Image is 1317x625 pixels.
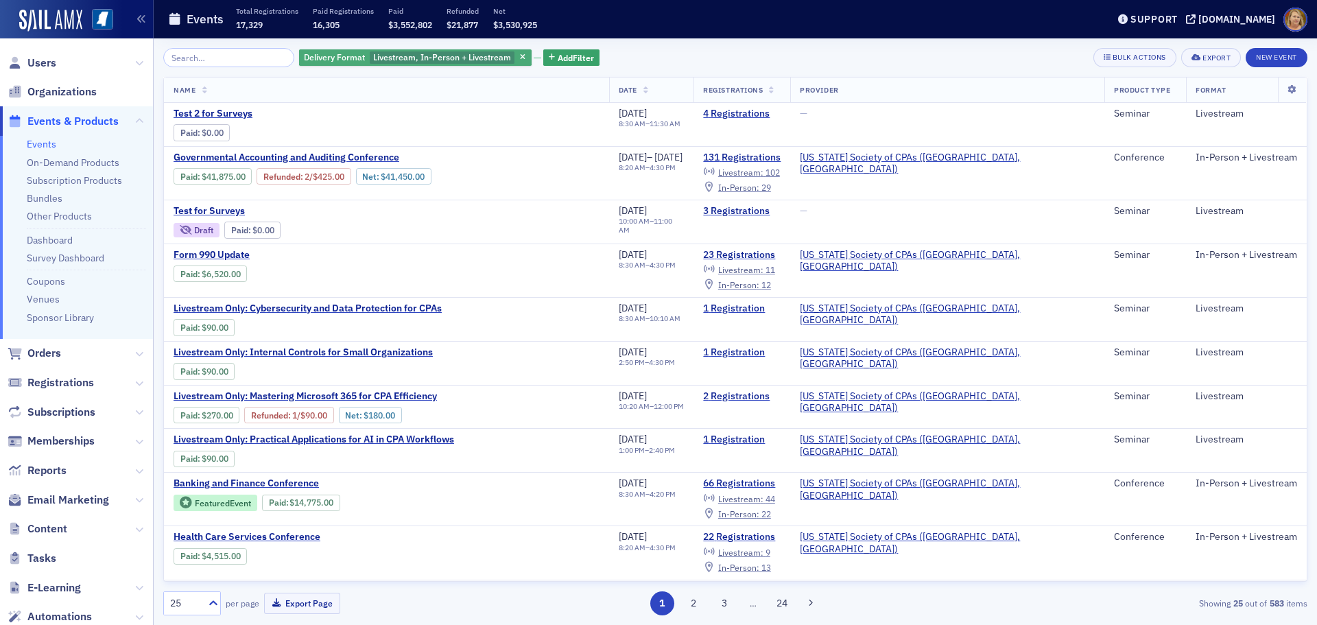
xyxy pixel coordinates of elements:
[8,405,95,420] a: Subscriptions
[8,84,97,99] a: Organizations
[1196,390,1297,403] div: Livestream
[1246,50,1307,62] a: New Event
[174,303,442,315] a: Livestream Only: Cybersecurity and Data Protection for CPAs
[744,597,763,609] span: …
[226,597,259,609] label: per page
[381,172,425,182] span: $41,450.00
[202,172,246,182] span: $41,875.00
[703,346,781,359] a: 1 Registration
[650,260,676,270] time: 4:30 PM
[619,543,645,552] time: 8:20 AM
[304,51,365,62] span: Delivery Format
[619,489,645,499] time: 8:30 AM
[263,172,300,182] a: Refunded
[619,248,647,261] span: [DATE]
[27,192,62,204] a: Bundles
[313,172,344,182] span: $425.00
[356,168,431,185] div: Net: $4145000
[800,204,807,217] span: —
[231,225,252,235] span: :
[202,551,241,561] span: $4,515.00
[27,56,56,71] span: Users
[27,84,97,99] span: Organizations
[1114,531,1176,543] div: Conference
[27,174,122,187] a: Subscription Products
[180,322,202,333] span: :
[619,445,645,455] time: 1:00 PM
[174,249,404,261] span: Form 990 Update
[180,551,198,561] a: Paid
[27,114,119,129] span: Events & Products
[1113,54,1166,61] div: Bulk Actions
[8,375,94,390] a: Registrations
[174,266,247,282] div: Paid: 24 - $652000
[180,453,198,464] a: Paid
[364,410,395,421] span: $180.00
[718,182,759,193] span: In-Person :
[1267,597,1286,609] strong: 583
[1246,48,1307,67] button: New Event
[180,269,198,279] a: Paid
[619,85,637,95] span: Date
[174,168,252,185] div: Paid: 148 - $4187500
[936,597,1307,609] div: Showing out of items
[619,163,683,172] div: –
[224,222,281,238] div: Paid: 0 - $0
[718,264,763,275] span: Livestream :
[703,531,781,543] a: 22 Registrations
[718,508,759,519] span: In-Person :
[800,477,1095,502] a: [US_STATE] Society of CPAs ([GEOGRAPHIC_DATA], [GEOGRAPHIC_DATA])
[1114,390,1176,403] div: Seminar
[447,19,478,30] span: $21,877
[703,182,770,193] a: In-Person: 29
[619,358,675,367] div: –
[713,591,737,615] button: 3
[174,223,219,237] div: Draft
[269,497,286,508] a: Paid
[718,493,763,504] span: Livestream :
[27,156,119,169] a: On-Demand Products
[703,390,781,403] a: 2 Registrations
[770,591,794,615] button: 24
[19,10,82,32] img: SailAMX
[27,346,61,361] span: Orders
[619,433,647,445] span: [DATE]
[800,107,807,119] span: —
[619,260,645,270] time: 8:30 AM
[174,495,257,512] div: Featured Event
[654,151,683,163] span: [DATE]
[703,167,779,178] a: Livestream: 102
[800,434,1095,458] a: [US_STATE] Society of CPAs ([GEOGRAPHIC_DATA], [GEOGRAPHIC_DATA])
[174,531,404,543] span: Health Care Services Conference
[800,152,1095,176] a: [US_STATE] Society of CPAs ([GEOGRAPHIC_DATA], [GEOGRAPHIC_DATA])
[299,49,532,67] div: Livestream, In-Person + Livestream
[289,497,333,508] span: $14,775.00
[27,405,95,420] span: Subscriptions
[1196,249,1297,261] div: In-Person + Livestream
[1114,434,1176,446] div: Seminar
[619,151,647,163] span: [DATE]
[8,114,119,129] a: Events & Products
[1114,108,1176,120] div: Seminar
[8,463,67,478] a: Reports
[27,275,65,287] a: Coupons
[8,56,56,71] a: Users
[619,490,676,499] div: –
[619,446,675,455] div: –
[1114,205,1176,217] div: Seminar
[180,366,202,377] span: :
[174,124,230,141] div: Paid: 0 - $0
[231,225,248,235] a: Paid
[619,119,645,128] time: 8:30 AM
[543,49,600,67] button: AddFilter
[681,591,705,615] button: 2
[8,346,61,361] a: Orders
[8,609,92,624] a: Automations
[174,205,404,217] a: Test for Surveys
[649,445,675,455] time: 2:40 PM
[619,163,645,172] time: 8:20 AM
[180,128,198,138] a: Paid
[8,521,67,536] a: Content
[619,217,685,235] div: –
